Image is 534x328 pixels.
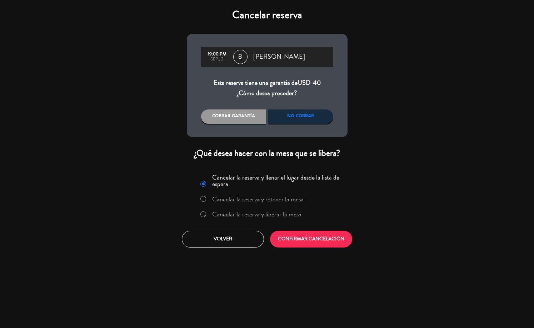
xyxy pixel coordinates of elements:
span: USD [298,78,310,87]
button: Volver [182,231,264,248]
label: Cancelar la reserva y llenar el lugar desde la lista de espera [212,174,343,187]
div: sep., 2 [205,57,230,62]
span: 40 [313,78,321,87]
div: Cobrar garantía [201,109,266,124]
div: 19:00 PM [205,52,230,57]
button: CONFIRMAR CANCELACIÓN [270,231,352,248]
label: Cancelar la reserva y liberar la mesa [212,211,301,217]
span: [PERSON_NAME] [253,52,305,62]
div: Esta reserva tiene una garantía de ¿Cómo desea proceder? [201,78,333,99]
div: ¿Qué desea hacer con la mesa que se libera? [187,148,348,159]
span: 8 [233,50,248,64]
div: No cobrar [268,109,333,124]
label: Cancelar la reserva y retener la mesa [212,196,304,202]
h4: Cancelar reserva [187,9,348,21]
